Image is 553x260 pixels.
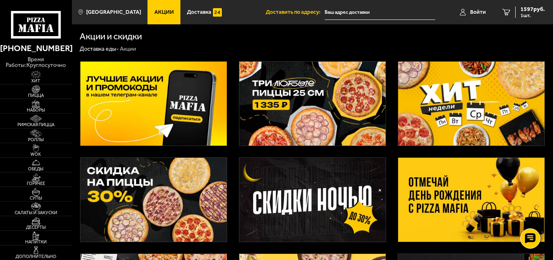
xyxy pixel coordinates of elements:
span: Войти [470,9,486,15]
span: 1 шт. [520,13,545,18]
span: Акции [154,9,174,15]
span: [GEOGRAPHIC_DATA] [86,9,141,15]
h1: Акции и скидки [80,32,142,41]
a: Доставка еды- [80,45,119,52]
img: 15daf4d41897b9f0e9f617042186c801.svg [213,8,221,17]
div: Акции [120,45,136,53]
span: 1597 руб. [520,6,545,12]
input: Ваш адрес доставки [325,5,435,20]
span: Доставить по адресу: [266,9,325,15]
span: Доставка [187,9,211,15]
